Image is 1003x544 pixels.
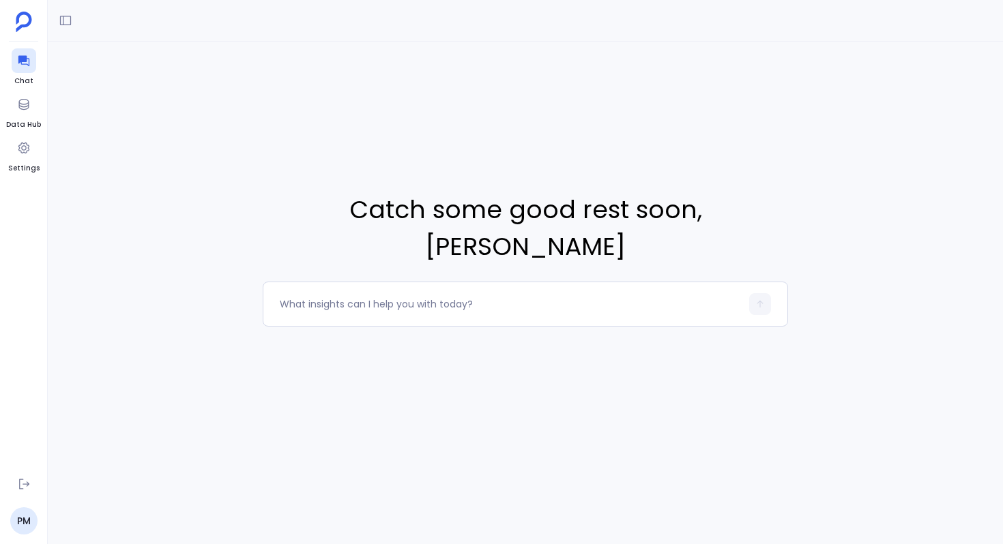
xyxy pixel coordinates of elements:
[8,136,40,174] a: Settings
[6,92,41,130] a: Data Hub
[263,192,788,265] span: Catch some good rest soon , [PERSON_NAME]
[10,507,38,534] a: PM
[6,119,41,130] span: Data Hub
[16,12,32,32] img: petavue logo
[8,163,40,174] span: Settings
[12,48,36,87] a: Chat
[12,76,36,87] span: Chat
